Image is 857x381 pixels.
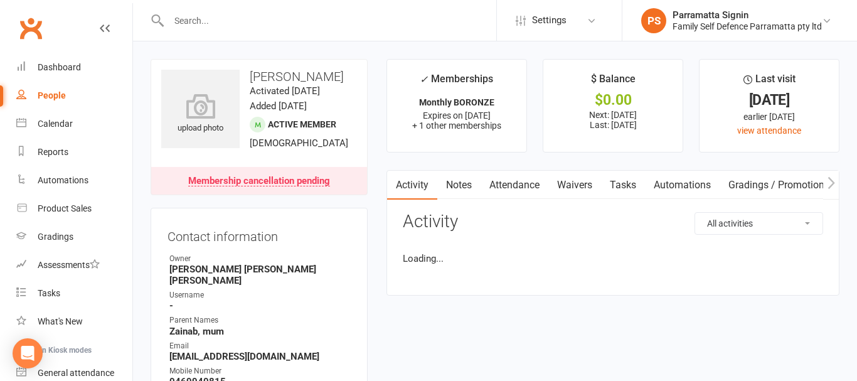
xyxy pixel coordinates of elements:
span: Expires on [DATE] [423,110,491,121]
a: Automations [16,166,132,195]
a: People [16,82,132,110]
span: [DEMOGRAPHIC_DATA] [250,137,348,149]
h3: Contact information [168,225,351,244]
div: Automations [38,175,88,185]
a: Notes [437,171,481,200]
p: Next: [DATE] Last: [DATE] [555,110,671,130]
div: Calendar [38,119,73,129]
div: Family Self Defence Parramatta pty ltd [673,21,822,32]
div: Last visit [743,71,796,94]
time: Added [DATE] [250,100,307,112]
time: Activated [DATE] [250,85,320,97]
a: Clubworx [15,13,46,44]
a: What's New [16,308,132,336]
div: Mobile Number [169,365,351,377]
strong: [PERSON_NAME] [PERSON_NAME] [PERSON_NAME] [169,264,351,286]
strong: Zainab, mum [169,326,351,337]
a: Automations [645,171,720,200]
a: Gradings / Promotions [720,171,838,200]
a: Tasks [601,171,645,200]
div: What's New [38,316,83,326]
div: Gradings [38,232,73,242]
a: Assessments [16,251,132,279]
div: Parent Names [169,314,351,326]
div: upload photo [161,94,240,135]
strong: [EMAIL_ADDRESS][DOMAIN_NAME] [169,351,351,362]
span: + 1 other memberships [412,121,501,131]
div: Product Sales [38,203,92,213]
h3: Activity [403,212,823,232]
a: Product Sales [16,195,132,223]
a: Gradings [16,223,132,251]
a: Activity [387,171,437,200]
div: $ Balance [591,71,636,94]
li: Loading... [403,251,823,266]
div: Reports [38,147,68,157]
div: Parramatta Signin [673,9,822,21]
a: Calendar [16,110,132,138]
div: Membership cancellation pending [188,176,330,186]
div: Email [169,340,351,352]
div: Tasks [38,288,60,298]
i: ✓ [420,73,428,85]
strong: - [169,300,351,311]
div: People [38,90,66,100]
div: $0.00 [555,94,671,107]
a: Dashboard [16,53,132,82]
a: view attendance [737,126,801,136]
div: earlier [DATE] [711,110,828,124]
div: Owner [169,253,351,265]
div: [DATE] [711,94,828,107]
a: Attendance [481,171,548,200]
input: Search... [165,12,496,30]
span: Settings [532,6,567,35]
div: Username [169,289,351,301]
a: Reports [16,138,132,166]
div: Open Intercom Messenger [13,338,43,368]
a: Waivers [548,171,601,200]
div: PS [641,8,666,33]
div: General attendance [38,368,114,378]
span: Active member [268,119,336,129]
div: Assessments [38,260,100,270]
div: Dashboard [38,62,81,72]
h3: [PERSON_NAME] [161,70,357,83]
div: Memberships [420,71,493,94]
strong: Monthly BORONZE [419,97,494,107]
a: Tasks [16,279,132,308]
